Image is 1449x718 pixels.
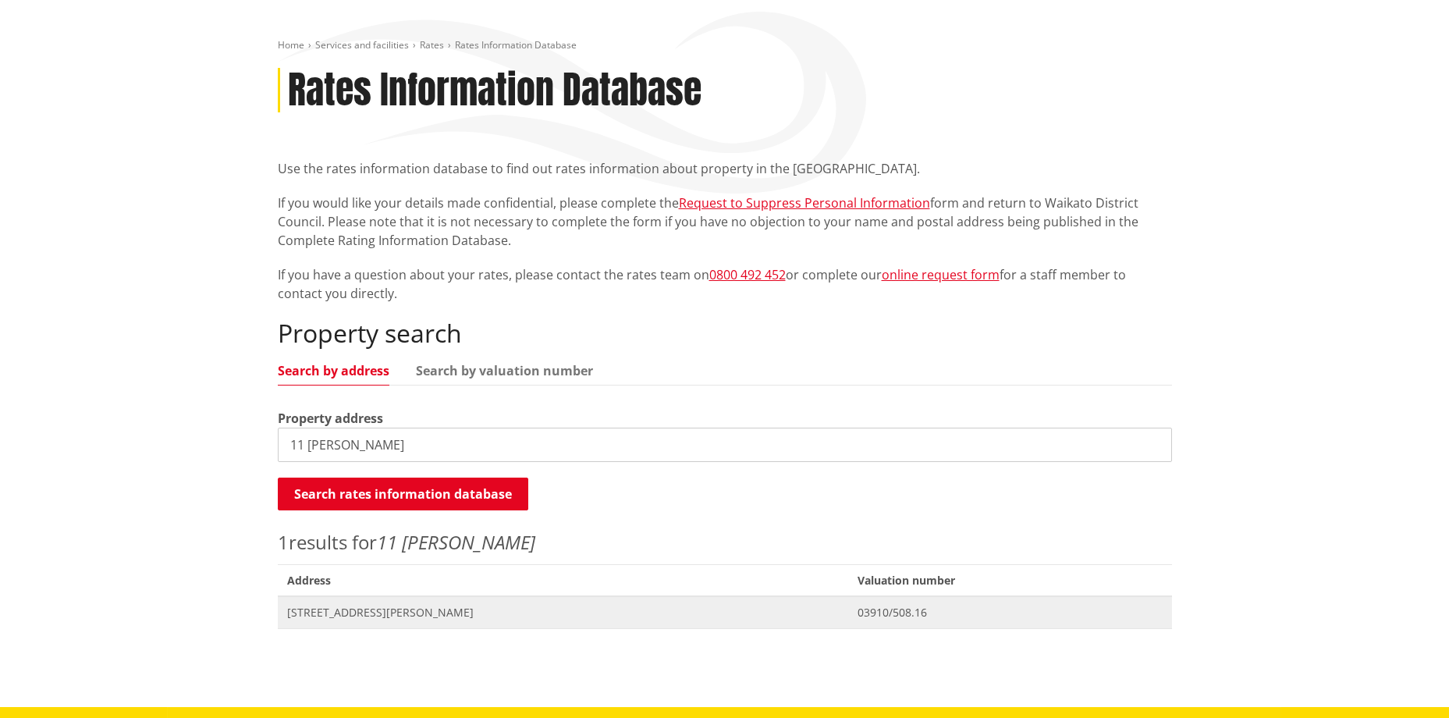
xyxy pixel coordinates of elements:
h1: Rates Information Database [288,68,701,113]
a: Services and facilities [315,38,409,52]
span: 1 [278,529,289,555]
p: If you would like your details made confidential, please complete the form and return to Waikato ... [278,194,1172,250]
span: [STREET_ADDRESS][PERSON_NAME] [287,605,840,620]
span: Rates Information Database [455,38,577,52]
a: Search by address [278,364,389,377]
span: 03910/508.16 [858,605,1162,620]
a: Home [278,38,304,52]
a: Rates [420,38,444,52]
p: Use the rates information database to find out rates information about property in the [GEOGRAPHI... [278,159,1172,178]
p: If you have a question about your rates, please contact the rates team on or complete our for a s... [278,265,1172,303]
a: Request to Suppress Personal Information [679,194,930,211]
em: 11 [PERSON_NAME] [377,529,535,555]
label: Property address [278,409,383,428]
a: 0800 492 452 [709,266,786,283]
p: results for [278,528,1172,556]
a: [STREET_ADDRESS][PERSON_NAME] 03910/508.16 [278,596,1172,628]
span: Valuation number [848,564,1171,596]
input: e.g. Duke Street NGARUAWAHIA [278,428,1172,462]
h2: Property search [278,318,1172,348]
span: Address [278,564,849,596]
a: Search by valuation number [416,364,593,377]
iframe: Messenger Launcher [1377,652,1433,709]
nav: breadcrumb [278,39,1172,52]
button: Search rates information database [278,478,528,510]
a: online request form [882,266,1000,283]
